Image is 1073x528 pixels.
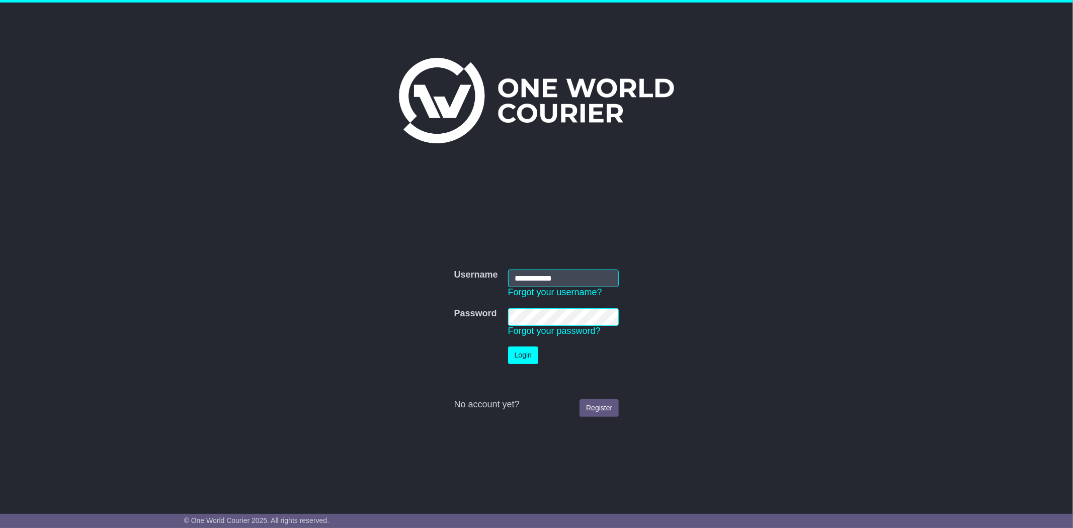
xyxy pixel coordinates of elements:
span: © One World Courier 2025. All rights reserved. [184,516,329,524]
button: Login [508,346,538,364]
label: Username [454,270,498,281]
a: Forgot your password? [508,326,601,336]
img: One World [399,58,674,143]
div: No account yet? [454,399,619,410]
a: Register [580,399,619,417]
a: Forgot your username? [508,287,602,297]
label: Password [454,308,497,319]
